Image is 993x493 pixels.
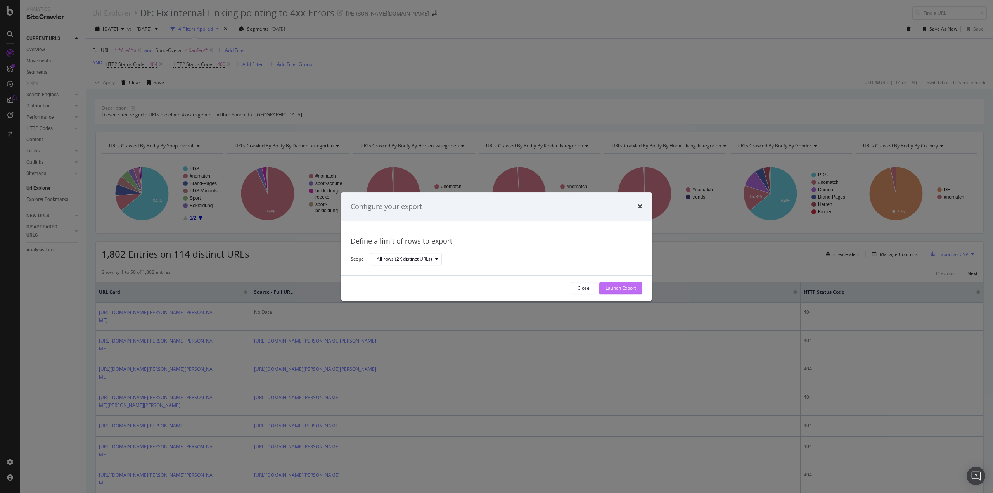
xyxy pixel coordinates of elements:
[599,282,642,294] button: Launch Export
[351,256,364,264] label: Scope
[377,257,432,262] div: All rows (2K distinct URLs)
[571,282,596,294] button: Close
[638,202,642,212] div: times
[605,285,636,292] div: Launch Export
[351,202,422,212] div: Configure your export
[351,237,642,247] div: Define a limit of rows to export
[341,192,652,301] div: modal
[370,253,442,266] button: All rows (2K distinct URLs)
[578,285,590,292] div: Close
[967,467,985,485] div: Open Intercom Messenger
